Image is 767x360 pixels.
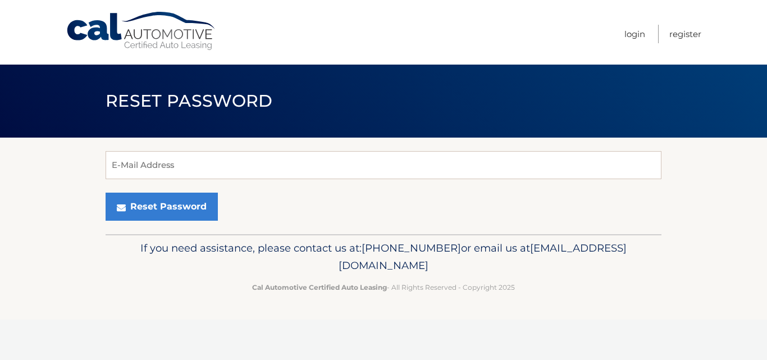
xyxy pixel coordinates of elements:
span: [PHONE_NUMBER] [362,241,461,254]
p: - All Rights Reserved - Copyright 2025 [113,281,654,293]
span: Reset Password [106,90,272,111]
button: Reset Password [106,193,218,221]
a: Login [624,25,645,43]
input: E-Mail Address [106,151,661,179]
a: Cal Automotive [66,11,217,51]
a: Register [669,25,701,43]
strong: Cal Automotive Certified Auto Leasing [252,283,387,291]
p: If you need assistance, please contact us at: or email us at [113,239,654,275]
